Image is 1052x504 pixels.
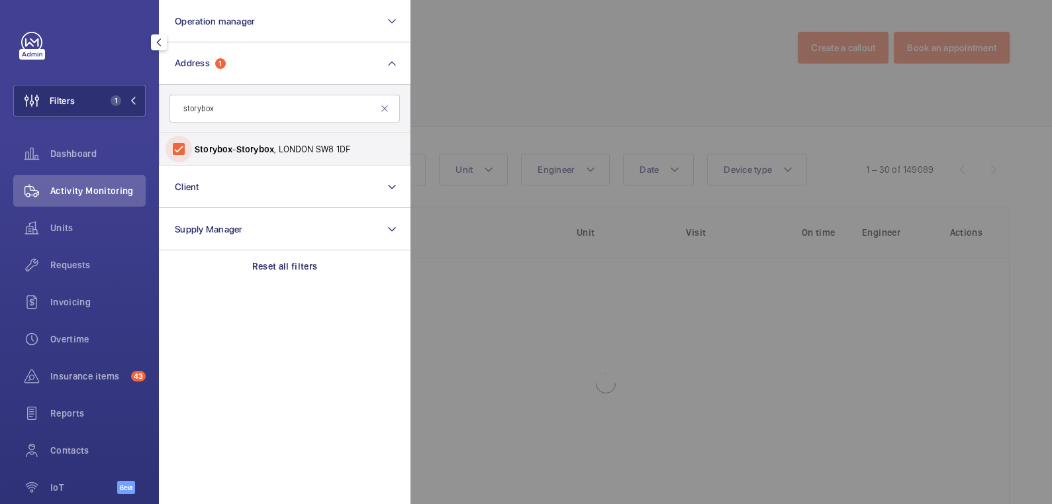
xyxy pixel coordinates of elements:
span: 1 [111,95,121,106]
span: Activity Monitoring [50,184,146,197]
span: Insurance items [50,370,126,383]
button: Filters1 [13,85,146,117]
span: Filters [50,94,75,107]
span: Beta [117,481,135,494]
span: Dashboard [50,147,146,160]
span: IoT [50,481,117,494]
span: Reports [50,407,146,420]
span: Overtime [50,332,146,346]
span: Invoicing [50,295,146,309]
span: Requests [50,258,146,272]
span: 43 [131,371,146,381]
span: Contacts [50,444,146,457]
span: Units [50,221,146,234]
